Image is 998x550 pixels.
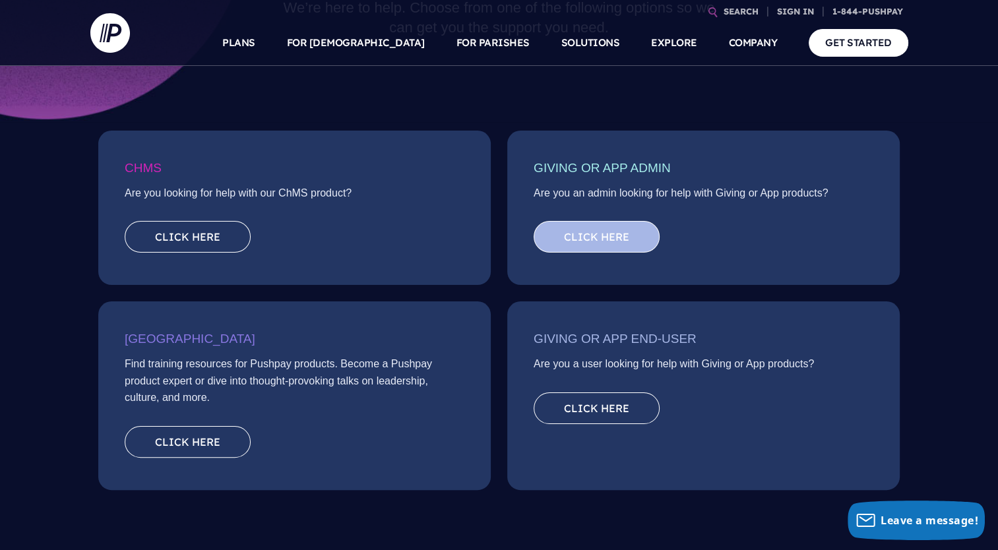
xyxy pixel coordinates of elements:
a: Click here [534,221,660,253]
span: [GEOGRAPHIC_DATA] [125,332,255,346]
a: COMPANY [729,20,778,66]
p: Find training resources for Pushpay products. Become a Pushpay product expert or dive into though... [125,355,464,413]
p: Are you an admin looking for help with Giving or App products? [534,185,873,208]
h3: Giving or App Admin [534,157,873,185]
a: SOLUTIONS [561,20,620,66]
a: Click here [125,426,251,458]
a: PLANS [222,20,255,66]
h3: ChMS [125,157,464,185]
span: Leave a message! [881,513,978,528]
a: Click here [534,392,660,424]
p: Are you looking for help with our ChMS product? [125,185,464,208]
a: EXPLORE [651,20,697,66]
h3: Giving or App End-User [534,328,873,355]
a: GET STARTED [809,29,908,56]
a: FOR [DEMOGRAPHIC_DATA] [287,20,425,66]
a: FOR PARISHES [456,20,530,66]
a: Click here [125,221,251,253]
p: Are you a user looking for help with Giving or App products? [534,355,873,379]
button: Leave a message! [848,501,985,540]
